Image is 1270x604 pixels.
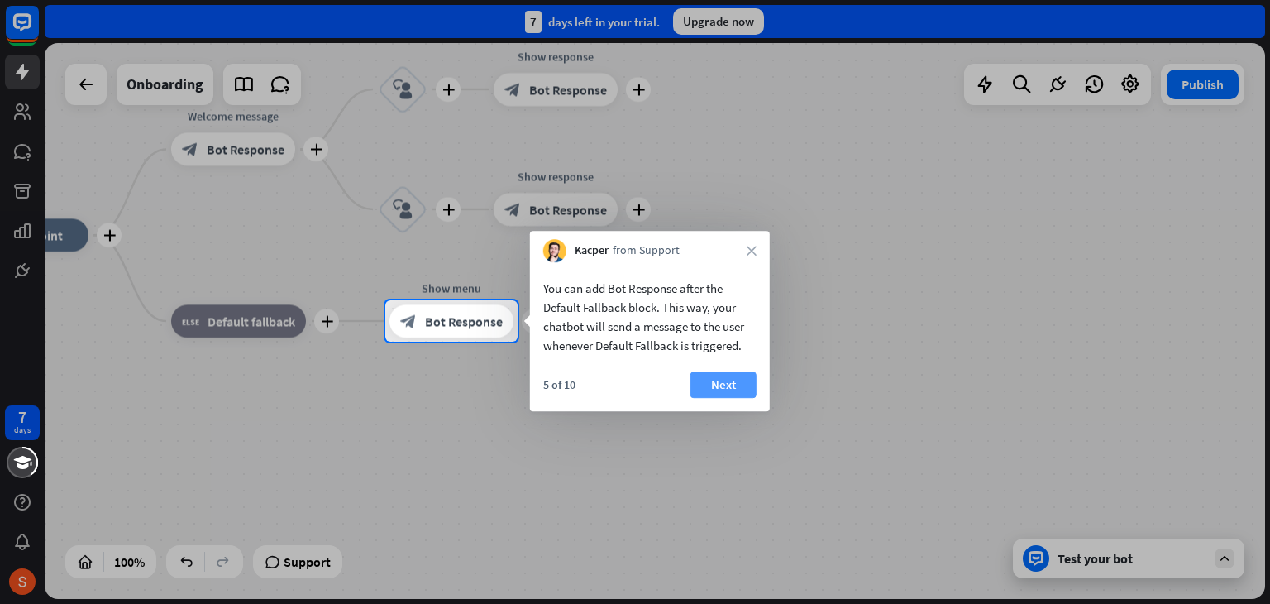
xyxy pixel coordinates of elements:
div: 5 of 10 [543,377,575,392]
span: Bot Response [425,313,503,329]
i: block_bot_response [400,313,417,329]
span: from Support [613,242,680,259]
span: Kacper [575,242,609,259]
div: You can add Bot Response after the Default Fallback block. This way, your chatbot will send a mes... [543,279,757,355]
button: Next [690,372,757,398]
i: close [747,246,757,256]
button: Open LiveChat chat widget [13,7,63,56]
